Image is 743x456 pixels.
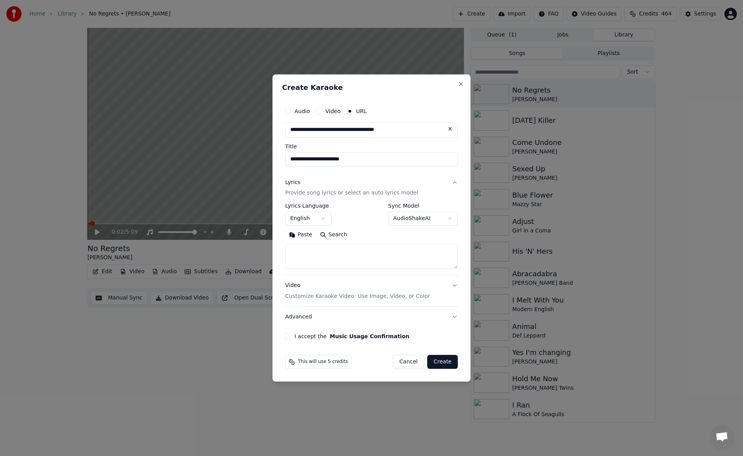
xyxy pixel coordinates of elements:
[282,84,461,91] h2: Create Karaoke
[285,229,316,241] button: Paste
[330,334,409,339] button: I accept the
[285,282,430,301] div: Video
[316,229,351,241] button: Search
[285,144,458,149] label: Title
[298,359,348,365] span: This will use 5 credits
[356,108,367,114] label: URL
[294,334,409,339] label: I accept the
[393,355,424,369] button: Cancel
[427,355,458,369] button: Create
[285,172,458,203] button: LyricsProvide song lyrics or select an auto lyrics model
[325,108,341,114] label: Video
[285,276,458,307] button: VideoCustomize Karaoke Video: Use Image, Video, or Color
[285,203,458,275] div: LyricsProvide song lyrics or select an auto lyrics model
[285,293,430,300] p: Customize Karaoke Video: Use Image, Video, or Color
[285,307,458,327] button: Advanced
[294,108,310,114] label: Audio
[285,203,332,209] label: Lyrics Language
[285,189,418,197] p: Provide song lyrics or select an auto lyrics model
[388,203,458,209] label: Sync Model
[285,179,300,186] div: Lyrics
